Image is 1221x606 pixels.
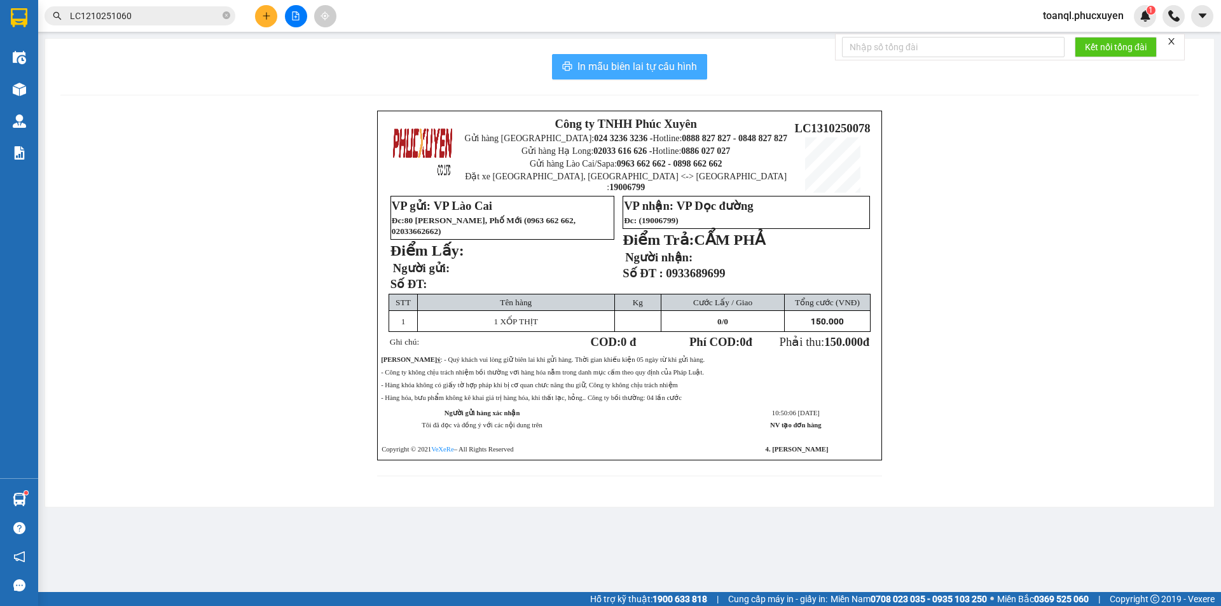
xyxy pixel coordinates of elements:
[625,251,693,264] strong: Người nhận:
[13,6,120,34] strong: Công ty TNHH Phúc Xuyên
[11,8,27,27] img: logo-vxr
[381,394,682,401] span: - Hàng hóa, bưu phẩm không kê khai giá trị hàng hóa, khi thất lạc, hỏng.. Công ty bồi thường: 04 ...
[255,5,277,27] button: plus
[1033,8,1134,24] span: toanql.phucxuyen
[422,422,542,429] span: Tôi đã đọc và đồng ý với các nội dung trên
[392,216,576,236] span: 0963 662 662, 02033662662)
[382,446,513,453] span: Copyright © 2021 – All Rights Reserved
[863,335,869,348] span: đ
[392,120,454,182] img: logo
[623,266,663,280] strong: Số ĐT :
[13,493,26,506] img: warehouse-icon
[13,146,26,160] img: solution-icon
[577,59,697,74] span: In mẫu biên lai tự cấu hình
[1147,6,1155,15] sup: 1
[780,335,870,348] span: Phải thu:
[590,335,636,348] strong: COD:
[766,446,829,453] strong: 4. [PERSON_NAME]
[401,216,404,225] span: :
[13,51,26,64] img: warehouse-icon
[396,298,411,307] span: STT
[381,356,705,363] span: : - Quý khách vui lòng giữ biên lai khi gửi hàng. Thời gian khiếu kiện 05 ngày từ khi gửi hàng.
[431,446,454,453] a: VeXeRe
[464,134,787,143] span: Gửi hàng [GEOGRAPHIC_DATA]: Hotline:
[1149,6,1153,15] span: 1
[811,317,844,326] span: 150.000
[1085,40,1147,54] span: Kết nối tổng đài
[1191,5,1213,27] button: caret-down
[795,298,860,307] span: Tổng cước (VNĐ)
[13,114,26,128] img: warehouse-icon
[652,594,707,604] strong: 1900 633 818
[530,159,722,169] span: Gửi hàng Lào Cai/Sapa:
[555,117,697,130] strong: Công ty TNHH Phúc Xuyên
[223,10,230,22] span: close-circle
[381,356,437,363] strong: [PERSON_NAME]
[27,60,127,82] strong: 0888 827 827 - 0848 827 827
[694,231,765,248] span: CẨM PHẢ
[623,231,694,248] strong: Điểm Trả:
[624,199,673,212] strong: VP nhận:
[794,121,870,135] span: LC1310250078
[1167,37,1176,46] span: close
[590,592,707,606] span: Hỗ trợ kỹ thuật:
[552,54,707,79] button: printerIn mẫu biên lai tự cấu hình
[1034,594,1089,604] strong: 0369 525 060
[392,199,431,212] strong: VP gửi:
[990,596,994,602] span: ⚪️
[681,146,730,156] strong: 0886 027 027
[831,592,987,606] span: Miền Nam
[689,335,752,348] strong: Phí COD: đ
[770,422,821,429] strong: NV tạo đơn hàng
[677,199,754,212] span: VP Dọc đường
[621,335,636,348] span: 0 đ
[381,369,704,376] span: - Công ty không chịu trách nhiệm bồi thường vơi hàng hóa nằm trong danh mục cấm theo quy định của...
[740,335,745,348] span: 0
[1075,37,1157,57] button: Kết nối tổng đài
[13,579,25,591] span: message
[728,592,827,606] span: Cung cấp máy in - giấy in:
[717,317,728,326] span: /0
[314,5,336,27] button: aim
[871,594,987,604] strong: 0708 023 035 - 0935 103 250
[593,146,652,156] strong: 02033 616 626 -
[772,410,820,417] span: 10:50:06 [DATE]
[445,410,520,417] strong: Người gửi hàng xác nhận
[624,216,679,225] span: Đc: (
[13,83,26,96] img: warehouse-icon
[1197,10,1208,22] span: caret-down
[381,382,678,389] span: - Hàng khóa không có giấy tờ hợp pháp khi bị cơ quan chưc năng thu giữ, Công ty không chịu trách ...
[1150,595,1159,603] span: copyright
[390,337,419,347] span: Ghi chú:
[682,134,787,143] strong: 0888 827 827 - 0848 827 827
[1140,10,1151,22] img: icon-new-feature
[633,298,643,307] span: Kg
[666,266,725,280] span: 0933689699
[693,298,752,307] span: Cước Lấy / Giao
[562,61,572,73] span: printer
[13,551,25,563] span: notification
[321,11,329,20] span: aim
[1098,592,1100,606] span: |
[285,5,307,27] button: file-add
[609,182,645,192] strong: 19006799
[434,199,492,212] span: VP Lào Cai
[392,216,576,236] span: Đc 80 [PERSON_NAME], Phố Mới (
[390,277,427,291] strong: Số ĐT:
[6,48,128,71] strong: 024 3236 3236 -
[53,11,62,20] span: search
[70,9,220,23] input: Tìm tên, số ĐT hoặc mã đơn
[594,134,652,143] strong: 024 3236 3236 -
[842,37,1065,57] input: Nhập số tổng đài
[223,11,230,19] span: close-circle
[717,317,722,326] span: 0
[401,317,406,326] span: 1
[997,592,1089,606] span: Miền Bắc
[291,11,300,20] span: file-add
[617,159,722,169] strong: 0963 662 662 - 0898 662 662
[717,592,719,606] span: |
[11,85,122,119] span: Gửi hàng Hạ Long: Hotline:
[1168,10,1180,22] img: phone-icon
[465,172,787,192] span: Đặt xe [GEOGRAPHIC_DATA], [GEOGRAPHIC_DATA] <-> [GEOGRAPHIC_DATA] :
[393,261,450,275] span: Người gửi:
